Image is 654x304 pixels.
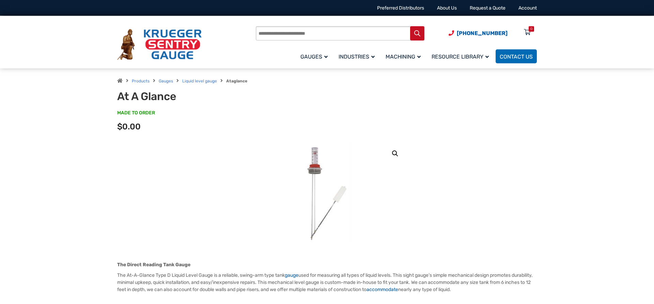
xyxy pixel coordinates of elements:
[286,142,368,244] img: At A Glance
[285,272,298,278] a: gauge
[117,122,141,131] span: $0.00
[530,26,532,32] div: 0
[500,53,533,60] span: Contact Us
[470,5,505,11] a: Request a Quote
[182,79,217,83] a: Liquid level gauge
[449,29,508,37] a: Phone Number (920) 434-8860
[159,79,173,83] a: Gauges
[132,79,150,83] a: Products
[377,5,424,11] a: Preferred Distributors
[427,48,496,64] a: Resource Library
[300,53,328,60] span: Gauges
[334,48,381,64] a: Industries
[117,29,202,60] img: Krueger Sentry Gauge
[339,53,375,60] span: Industries
[381,48,427,64] a: Machining
[389,147,401,160] a: View full-screen image gallery
[432,53,489,60] span: Resource Library
[296,48,334,64] a: Gauges
[518,5,537,11] a: Account
[117,110,155,116] span: MADE TO ORDER
[367,287,398,292] a: accommodate
[457,30,508,36] span: [PHONE_NUMBER]
[226,79,247,83] strong: Ataglance
[117,262,190,268] strong: The Direct Reading Tank Gauge
[117,272,537,293] p: The At-A-Glance Type D Liquid Level Gauge is a reliable, swing-arm type tank used for measuring a...
[386,53,421,60] span: Machining
[496,49,537,63] a: Contact Us
[117,90,285,103] h1: At A Glance
[437,5,457,11] a: About Us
